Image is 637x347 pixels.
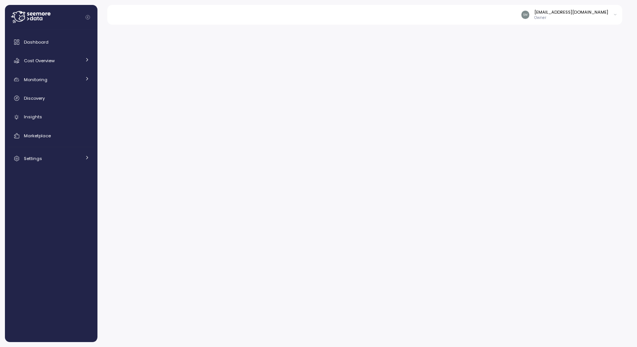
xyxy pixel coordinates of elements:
button: Collapse navigation [83,14,93,20]
span: Insights [24,114,42,120]
span: Discovery [24,95,45,101]
a: Discovery [8,91,94,106]
span: Monitoring [24,77,47,83]
span: Dashboard [24,39,49,45]
span: Marketplace [24,133,51,139]
span: Cost Overview [24,58,55,64]
div: [EMAIL_ADDRESS][DOMAIN_NAME] [534,9,608,15]
p: Owner [534,15,608,20]
a: Dashboard [8,35,94,50]
a: Settings [8,151,94,166]
a: Monitoring [8,72,94,87]
a: Marketplace [8,128,94,143]
img: 8b38840e6dc05d7795a5b5428363ffcd [521,11,529,19]
a: Cost Overview [8,53,94,68]
a: Insights [8,110,94,125]
span: Settings [24,155,42,162]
